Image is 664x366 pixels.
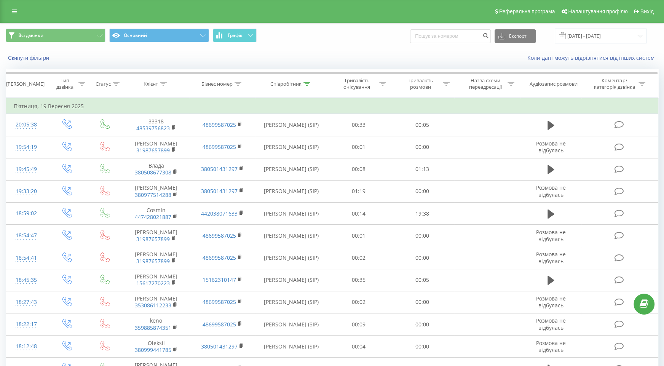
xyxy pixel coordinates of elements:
[391,269,454,291] td: 00:05
[109,29,209,42] button: Основний
[123,203,189,225] td: Cosmin
[123,225,189,247] td: [PERSON_NAME]
[255,269,327,291] td: [PERSON_NAME] (SIP)
[136,125,170,132] a: 48539756823
[123,291,189,313] td: [PERSON_NAME]
[327,269,390,291] td: 00:35
[255,158,327,180] td: [PERSON_NAME] (SIP)
[391,336,454,358] td: 00:00
[135,302,171,309] a: 353086112233
[391,158,454,180] td: 01:13
[592,77,637,90] div: Коментар/категорія дзвінка
[123,158,189,180] td: Влада
[327,158,390,180] td: 00:08
[536,184,566,198] span: Розмова не відбулась
[530,81,578,87] div: Аудіозапис розмови
[499,8,555,14] span: Реферальна програма
[337,77,377,90] div: Тривалість очікування
[495,29,536,43] button: Експорт
[136,257,170,265] a: 31987657899
[135,213,171,221] a: 447428021887
[53,77,77,90] div: Тип дзвінка
[255,313,327,336] td: [PERSON_NAME] (SIP)
[203,254,236,261] a: 48699587025
[14,317,39,332] div: 18:22:17
[203,121,236,128] a: 48699587025
[201,81,233,87] div: Бізнес номер
[391,291,454,313] td: 00:00
[255,203,327,225] td: [PERSON_NAME] (SIP)
[14,295,39,310] div: 18:27:43
[255,336,327,358] td: [PERSON_NAME] (SIP)
[14,206,39,221] div: 18:59:02
[255,291,327,313] td: [PERSON_NAME] (SIP)
[527,54,658,61] a: Коли дані можуть відрізнятися вiд інших систем
[203,298,236,305] a: 48699587025
[136,147,170,154] a: 31987657899
[123,114,189,136] td: 33318
[640,8,654,14] span: Вихід
[391,180,454,202] td: 00:00
[6,81,45,87] div: [PERSON_NAME]
[410,29,491,43] input: Пошук за номером
[391,247,454,269] td: 00:00
[14,251,39,265] div: 18:54:41
[6,99,658,114] td: П’ятниця, 19 Вересня 2025
[391,203,454,225] td: 19:38
[536,140,566,154] span: Розмова не відбулась
[568,8,627,14] span: Налаштування профілю
[18,32,43,38] span: Всі дзвінки
[203,321,236,328] a: 48699587025
[327,225,390,247] td: 00:01
[201,210,238,217] a: 442038071633
[228,33,243,38] span: Графік
[144,81,158,87] div: Клієнт
[536,251,566,265] span: Розмова не відбулась
[255,225,327,247] td: [PERSON_NAME] (SIP)
[327,291,390,313] td: 00:02
[391,313,454,336] td: 00:00
[203,143,236,150] a: 48699587025
[327,313,390,336] td: 00:09
[391,136,454,158] td: 00:00
[14,228,39,243] div: 18:54:47
[14,162,39,177] div: 19:45:49
[135,191,171,198] a: 380977514288
[255,136,327,158] td: [PERSON_NAME] (SIP)
[327,203,390,225] td: 00:14
[14,273,39,288] div: 18:45:35
[123,336,189,358] td: Oleksii
[96,81,111,87] div: Статус
[255,114,327,136] td: [PERSON_NAME] (SIP)
[327,180,390,202] td: 01:19
[203,276,236,283] a: 15162310147
[14,140,39,155] div: 19:54:19
[465,77,506,90] div: Назва схеми переадресації
[536,339,566,353] span: Розмова не відбулась
[327,114,390,136] td: 00:33
[14,184,39,199] div: 19:33:20
[14,117,39,132] div: 20:05:38
[327,136,390,158] td: 00:01
[536,317,566,331] span: Розмова не відбулась
[123,136,189,158] td: [PERSON_NAME]
[135,346,171,353] a: 380999441785
[123,269,189,291] td: [PERSON_NAME]
[536,295,566,309] span: Розмова не відбулась
[123,247,189,269] td: [PERSON_NAME]
[201,165,238,173] a: 380501431297
[213,29,257,42] button: Графік
[255,247,327,269] td: [PERSON_NAME] (SIP)
[201,343,238,350] a: 380501431297
[270,81,302,87] div: Співробітник
[135,169,171,176] a: 380508677308
[327,336,390,358] td: 00:04
[6,54,53,61] button: Скинути фільтри
[255,180,327,202] td: [PERSON_NAME] (SIP)
[136,280,170,287] a: 15617270223
[391,225,454,247] td: 00:00
[327,247,390,269] td: 00:02
[14,339,39,354] div: 18:12:48
[123,313,189,336] td: keno
[136,235,170,243] a: 31987657899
